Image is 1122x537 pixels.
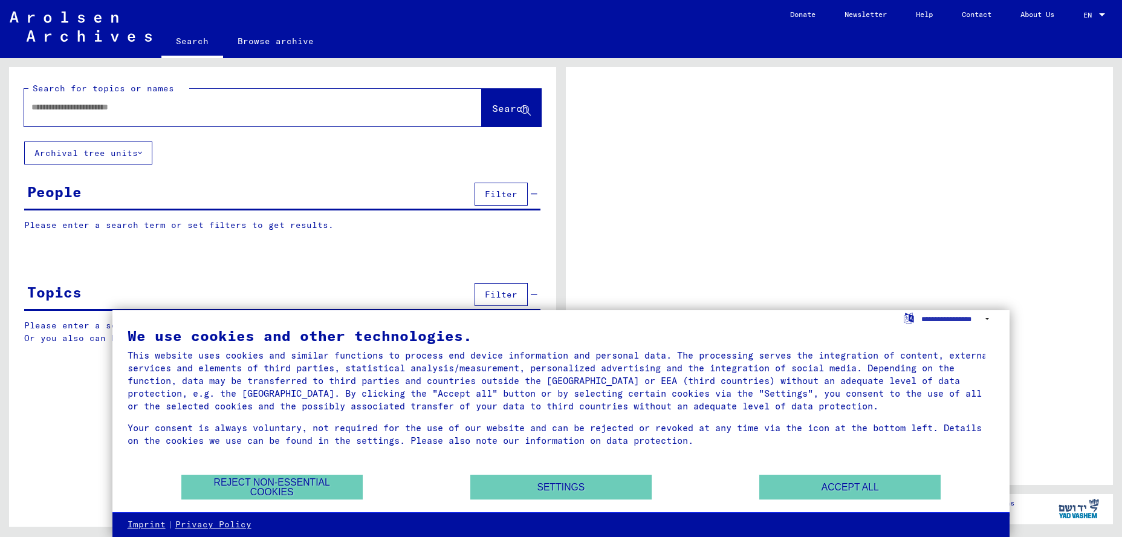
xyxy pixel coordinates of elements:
button: Filter [475,183,528,206]
a: Search [161,27,223,58]
mat-label: Search for topics or names [33,83,174,94]
div: People [27,181,82,203]
span: Search [492,102,528,114]
div: We use cookies and other technologies. [128,328,995,343]
img: Arolsen_neg.svg [10,11,152,42]
span: EN [1083,11,1097,19]
a: Browse archive [223,27,328,56]
button: Accept all [759,475,941,500]
button: Filter [475,283,528,306]
span: Filter [485,289,517,300]
span: Filter [485,189,517,200]
img: yv_logo.png [1056,493,1101,524]
a: Imprint [128,519,166,531]
p: Please enter a search term or set filters to get results. Or you also can browse the manually. [24,319,541,345]
div: This website uses cookies and similar functions to process end device information and personal da... [128,349,995,412]
button: Reject non-essential cookies [181,475,363,500]
p: Please enter a search term or set filters to get results. [24,219,540,232]
button: Search [482,89,541,126]
a: Privacy Policy [175,519,251,531]
button: Archival tree units [24,142,152,164]
button: Settings [470,475,652,500]
div: Topics [27,281,82,303]
div: Your consent is always voluntary, not required for the use of our website and can be rejected or ... [128,421,995,447]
